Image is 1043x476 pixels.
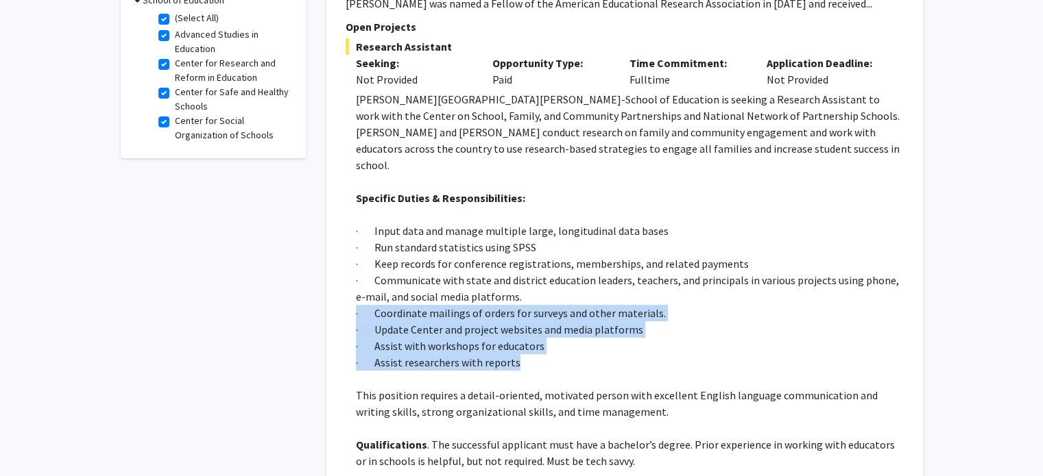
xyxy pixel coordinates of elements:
div: Not Provided [756,55,894,88]
label: Center for Research and Reform in Education [175,56,289,85]
p: This position requires a detail-oriented, motivated person with excellent English language commun... [356,387,904,420]
strong: Specific Duties & Responsibilities: [356,191,525,205]
p: . The successful applicant must have a bachelor’s degree. Prior experience in working with educat... [356,436,904,469]
p: · Assist researchers with reports [356,354,904,371]
div: Fulltime [619,55,756,88]
p: · Update Center and project websites and media platforms [356,321,904,338]
p: · Run standard statistics using SPSS [356,239,904,255]
p: Time Commitment: [630,55,746,71]
p: [PERSON_NAME][GEOGRAPHIC_DATA][PERSON_NAME]-School of Education is seeking a Research Assistant t... [356,91,904,173]
p: Application Deadline: [767,55,883,71]
p: · Coordinate mailings of orders for surveys and other materials. [356,305,904,321]
p: · Input data and manage multiple large, longitudinal data bases [356,223,904,239]
p: · Keep records for conference registrations, memberships, and related payments [356,255,904,272]
strong: Qualifications [356,438,427,451]
span: Research Assistant [346,38,904,55]
p: · Assist with workshops for educators [356,338,904,354]
div: Paid [482,55,619,88]
p: Seeking: [356,55,472,71]
label: Center for Social Organization of Schools [175,114,289,142]
iframe: Chat [10,414,58,466]
label: Center for Social Organization of Schools (CSOS) [175,142,289,186]
label: Advanced Studies in Education [175,27,289,56]
p: Open Projects [346,18,904,35]
div: Not Provided [356,71,472,88]
label: (Select All) [175,11,219,25]
p: Opportunity Type: [492,55,609,71]
p: · Communicate with state and district education leaders, teachers, and principals in various proj... [356,272,904,305]
label: Center for Safe and Healthy Schools [175,85,289,114]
